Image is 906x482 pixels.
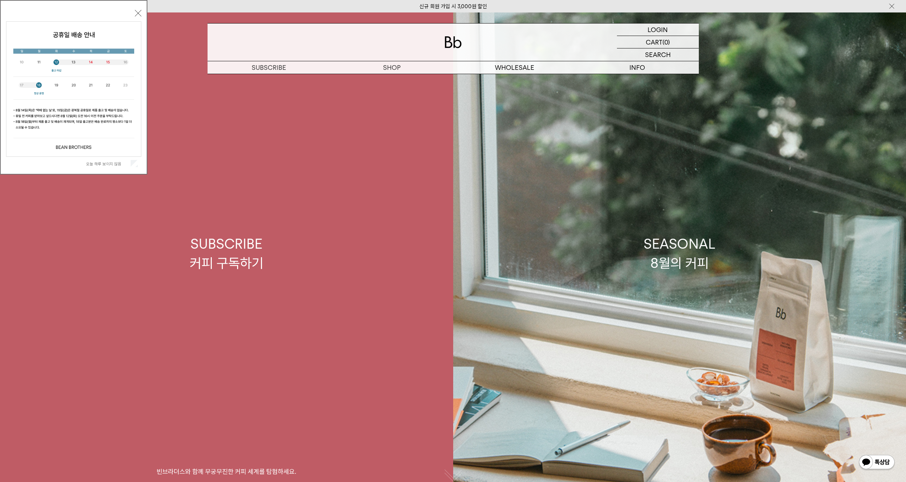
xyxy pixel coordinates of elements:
img: 로고 [445,36,462,48]
a: LOGIN [617,24,699,36]
p: INFO [576,61,699,74]
button: 닫기 [135,10,141,16]
a: 신규 회원 가입 시 3,000원 할인 [419,3,487,10]
img: cb63d4bbb2e6550c365f227fdc69b27f_113810.jpg [6,22,141,156]
p: CART [646,36,663,48]
p: WHOLESALE [453,61,576,74]
p: LOGIN [648,24,668,36]
p: (0) [663,36,670,48]
img: 카카오톡 채널 1:1 채팅 버튼 [858,454,895,471]
p: SEARCH [645,48,671,61]
a: CART (0) [617,36,699,48]
div: SEASONAL 8월의 커피 [644,234,716,272]
label: 오늘 하루 보이지 않음 [86,161,129,166]
a: SUBSCRIBE [208,61,330,74]
a: SHOP [330,61,453,74]
div: SUBSCRIBE 커피 구독하기 [190,234,263,272]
